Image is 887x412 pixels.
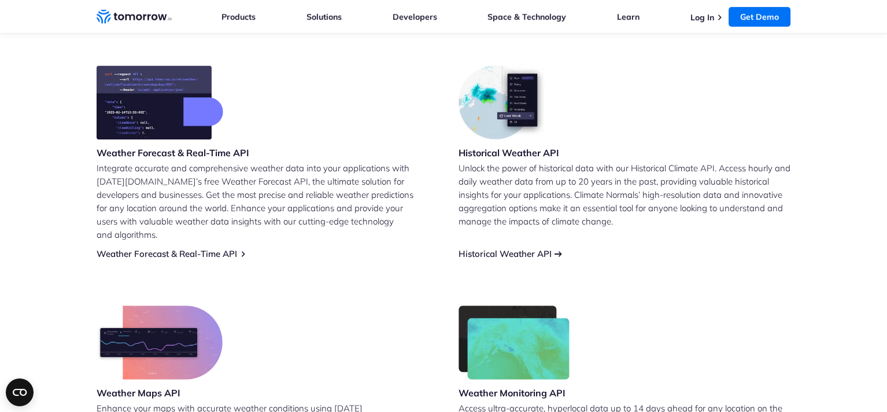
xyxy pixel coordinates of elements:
h3: Historical Weather API [459,146,559,159]
p: Integrate accurate and comprehensive weather data into your applications with [DATE][DOMAIN_NAME]... [97,161,428,241]
a: Historical Weather API [459,248,552,259]
h3: Weather Monitoring API [459,387,570,399]
h3: Weather Forecast & Real-Time API [97,146,249,159]
a: Home link [97,8,172,25]
a: Log In [690,12,714,23]
button: Open CMP widget [6,378,34,406]
a: Learn [617,12,640,22]
a: Space & Technology [487,12,566,22]
a: Developers [393,12,437,22]
a: Get Demo [729,7,790,27]
a: Solutions [306,12,342,22]
a: Products [221,12,256,22]
p: Unlock the power of historical data with our Historical Climate API. Access hourly and daily weat... [459,161,790,228]
h3: Weather Maps API [97,387,223,399]
a: Weather Forecast & Real-Time API [97,248,237,259]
